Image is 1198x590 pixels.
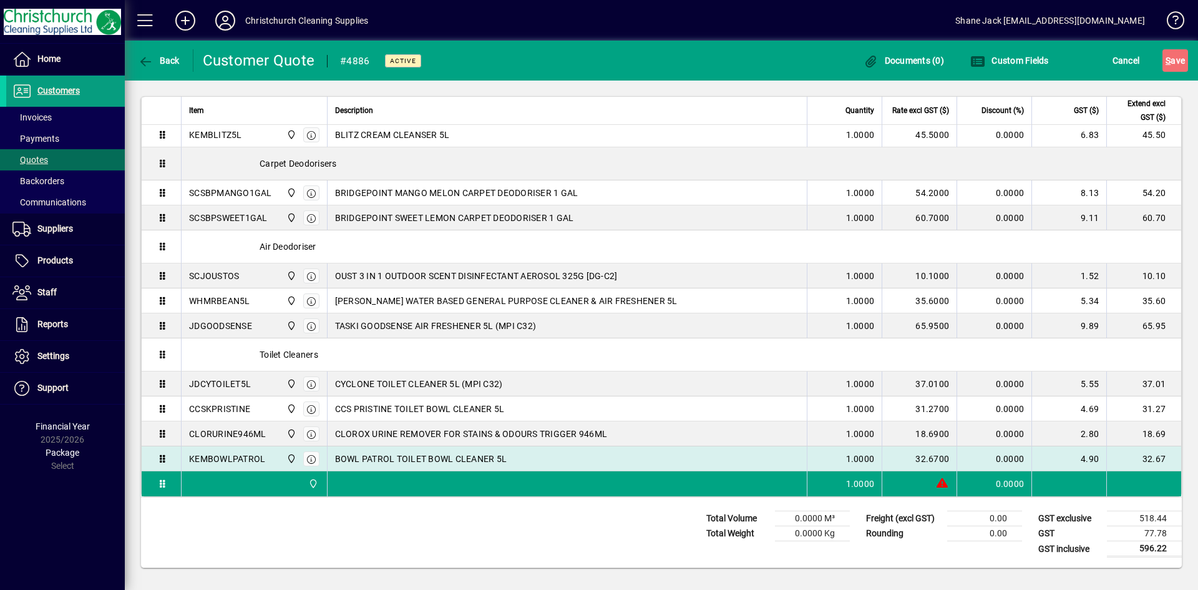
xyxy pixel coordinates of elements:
[205,9,245,32] button: Profile
[335,320,537,332] span: TASKI GOODSENSE AIR FRESHENER 5L (MPI C32)
[283,377,298,391] span: Christchurch Cleaning Supplies Ltd
[957,205,1031,230] td: 0.0000
[12,134,59,144] span: Payments
[846,295,875,307] span: 1.0000
[957,446,1031,471] td: 0.0000
[335,129,450,141] span: BLITZ CREAM CLEANSER 5L
[947,511,1022,526] td: 0.00
[890,212,949,224] div: 60.7000
[182,338,1181,371] div: Toilet Cleaners
[957,421,1031,446] td: 0.0000
[283,402,298,416] span: Christchurch Cleaning Supplies Ltd
[46,448,79,458] span: Package
[775,511,850,526] td: 0.0000 M³
[892,104,949,117] span: Rate excl GST ($)
[189,295,250,307] div: WHMRBEAN5L
[1031,263,1106,288] td: 1.52
[846,378,875,390] span: 1.0000
[6,170,125,192] a: Backorders
[1031,180,1106,205] td: 8.13
[335,378,503,390] span: CYCLONE TOILET CLEANER 5L (MPI C32)
[846,403,875,415] span: 1.0000
[335,453,507,465] span: BOWL PATROL TOILET BOWL CLEANER 5L
[6,277,125,308] a: Staff
[189,428,266,440] div: CLORURINE946ML
[335,104,373,117] span: Description
[165,9,205,32] button: Add
[1031,205,1106,230] td: 9.11
[37,255,73,265] span: Products
[1106,446,1181,471] td: 32.67
[283,128,298,142] span: Christchurch Cleaning Supplies Ltd
[37,86,80,96] span: Customers
[283,452,298,466] span: Christchurch Cleaning Supplies Ltd
[340,51,369,71] div: #4886
[1031,288,1106,313] td: 5.34
[189,212,268,224] div: SCSBPSWEET1GAL
[1031,421,1106,446] td: 2.80
[890,453,949,465] div: 32.6700
[957,180,1031,205] td: 0.0000
[6,309,125,340] a: Reports
[6,128,125,149] a: Payments
[890,129,949,141] div: 45.5000
[846,320,875,332] span: 1.0000
[138,56,180,66] span: Back
[12,112,52,122] span: Invoices
[860,49,947,72] button: Documents (0)
[12,197,86,207] span: Communications
[890,428,949,440] div: 18.6900
[1031,122,1106,147] td: 6.83
[860,526,947,541] td: Rounding
[283,427,298,441] span: Christchurch Cleaning Supplies Ltd
[135,49,183,72] button: Back
[890,187,949,199] div: 54.2000
[335,295,678,307] span: [PERSON_NAME] WATER BASED GENERAL PURPOSE CLEANER & AIR FRESHENER 5L
[189,187,272,199] div: SCSBPMANGO1GAL
[12,176,64,186] span: Backorders
[6,373,125,404] a: Support
[37,383,69,393] span: Support
[890,378,949,390] div: 37.0100
[283,269,298,283] span: Christchurch Cleaning Supplies Ltd
[1107,541,1182,557] td: 596.22
[1166,51,1185,71] span: ave
[1109,49,1143,72] button: Cancel
[890,403,949,415] div: 31.2700
[283,319,298,333] span: Christchurch Cleaning Supplies Ltd
[283,211,298,225] span: Christchurch Cleaning Supplies Ltd
[1106,205,1181,230] td: 60.70
[203,51,315,71] div: Customer Quote
[1032,541,1107,557] td: GST inclusive
[6,214,125,245] a: Suppliers
[1031,313,1106,338] td: 9.89
[1031,396,1106,421] td: 4.69
[335,270,618,282] span: OUST 3 IN 1 OUTDOOR SCENT DISINFECTANT AEROSOL 325G [DG-C2]
[860,511,947,526] td: Freight (excl GST)
[189,378,251,390] div: JDCYTOILET5L
[957,263,1031,288] td: 0.0000
[6,341,125,372] a: Settings
[846,187,875,199] span: 1.0000
[125,49,193,72] app-page-header-button: Back
[1106,396,1181,421] td: 31.27
[846,428,875,440] span: 1.0000
[957,371,1031,396] td: 0.0000
[6,44,125,75] a: Home
[1106,180,1181,205] td: 54.20
[1031,446,1106,471] td: 4.90
[1032,526,1107,541] td: GST
[890,320,949,332] div: 65.9500
[245,11,368,31] div: Christchurch Cleaning Supplies
[955,11,1145,31] div: Shane Jack [EMAIL_ADDRESS][DOMAIN_NAME]
[6,149,125,170] a: Quotes
[1106,313,1181,338] td: 65.95
[283,294,298,308] span: Christchurch Cleaning Supplies Ltd
[6,107,125,128] a: Invoices
[700,526,775,541] td: Total Weight
[890,270,949,282] div: 10.1000
[1107,511,1182,526] td: 518.44
[775,526,850,541] td: 0.0000 Kg
[970,56,1049,66] span: Custom Fields
[846,270,875,282] span: 1.0000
